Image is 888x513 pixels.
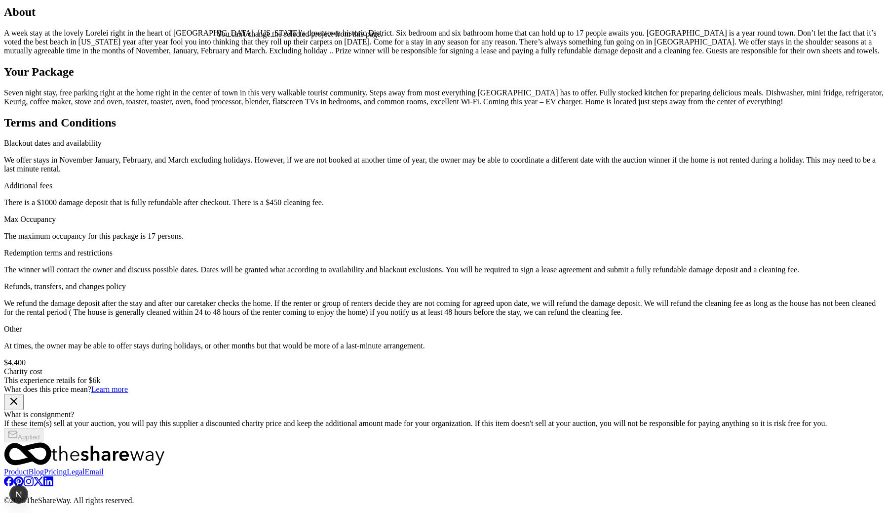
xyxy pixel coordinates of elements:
p: At times, the owner may be able to offer stays during holidays, or other months but that would be... [4,342,884,350]
a: Legal [67,468,84,476]
a: Pricing [44,468,67,476]
a: Product [4,468,29,476]
div: This experience retails for $6k [4,376,884,385]
div: $4,400 [4,358,884,367]
div: Charity cost [4,367,884,376]
span: Applied [18,433,39,441]
div: You can't change the selected project from this page. [217,30,383,39]
span: What is consignment? [4,410,74,419]
span: If these item(s) sell at your auction, you will pay this supplier a discounted charity price and ... [4,419,827,427]
a: Email [85,468,104,476]
p: © 2025 TheShareWay. All rights reserved. [4,496,884,505]
button: Applied [4,428,43,442]
a: Blog [29,468,44,476]
div: What does this price mean? [4,385,884,394]
nav: quick links [4,468,884,476]
a: Learn more [91,385,128,393]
